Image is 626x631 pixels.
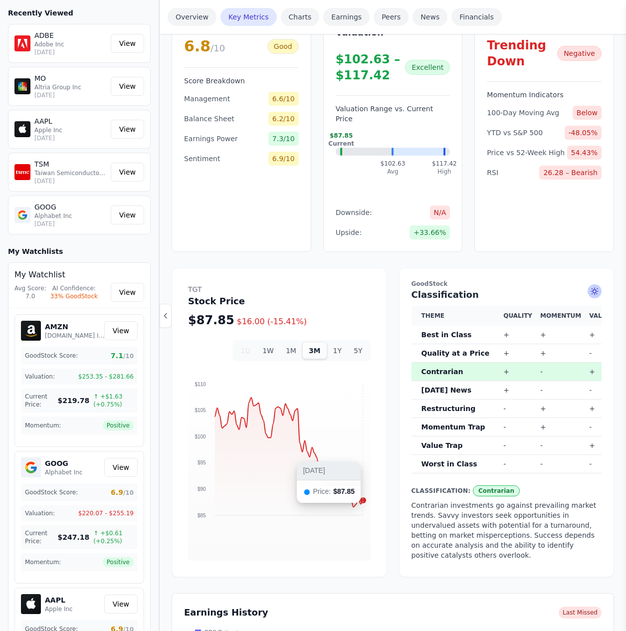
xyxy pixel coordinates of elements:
div: Good [267,39,299,54]
tspan: $110 [195,382,206,387]
h5: GOOG [45,458,82,468]
a: View [111,163,144,182]
span: YTD vs S&P 500 [487,128,543,138]
h2: Stock Price [188,284,307,308]
th: Quality at a Price [412,344,500,363]
div: Avg [381,168,406,176]
span: Positive [103,421,134,430]
div: Excellent [405,60,450,75]
div: $117.42 [432,160,457,176]
a: Charts [281,8,320,26]
p: [DATE] [34,177,107,185]
span: 6.9 [111,487,134,497]
tspan: $105 [195,408,206,413]
span: Valuation: [25,509,55,517]
span: -48.05% [565,126,602,140]
span: Momentum: [25,558,61,566]
span: Management [184,94,230,104]
div: $87.85 [328,132,354,148]
p: Apple Inc [45,605,73,613]
p: Taiwan Semiconductor Manufacturing Co Ltd [34,169,107,177]
span: Price vs 52-Week High [487,148,565,158]
h2: Classification [412,280,479,302]
p: ADBE [34,30,107,40]
th: Value Trap [412,436,500,455]
td: - [585,418,615,436]
p: [DATE] [34,91,107,99]
div: 7.0 [14,292,46,300]
div: AI Confidence: [50,284,98,292]
span: Balance Sheet [184,114,234,124]
div: $102.63 [381,160,406,176]
td: + [499,344,536,363]
div: 33% GoodStock [50,292,98,300]
a: Peers [374,8,409,26]
th: Worst in Class [412,455,500,473]
div: Trending Down [487,37,557,69]
button: 5Y [348,342,368,359]
button: 1D [234,342,256,359]
td: + [499,363,536,381]
span: GoodStock Score: [25,488,78,496]
td: + [585,436,615,455]
span: Ask AI [588,284,602,298]
img: GOOG [21,457,41,477]
a: View [104,595,138,614]
a: View [111,283,144,302]
h4: My Watchlist [14,269,144,281]
span: /10 [123,353,134,360]
td: - [585,381,615,400]
div: Avg Score: [14,284,46,292]
span: Sentiment [184,154,220,164]
span: $16.00 (-15.41%) [237,317,307,326]
tspan: $85 [198,513,206,518]
span: 7.1 [111,351,134,361]
td: - [499,455,536,473]
td: - [499,418,536,436]
span: $220.07 - $255.19 [78,509,134,517]
a: View [111,77,144,96]
td: - [536,455,585,473]
tspan: $95 [198,460,206,465]
div: 6.8 [184,37,225,55]
p: Apple Inc [34,126,107,134]
th: Best in Class [412,326,500,344]
th: Momentum Trap [412,418,500,436]
img: TSM [14,164,30,180]
img: AMZN [21,321,41,341]
h5: AAPL [45,595,73,605]
h3: Score Breakdown [184,76,299,86]
h3: Earnings History [184,606,268,620]
td: + [536,400,585,418]
td: + [536,344,585,363]
td: + [585,326,615,344]
td: - [536,381,585,400]
img: MO [14,78,30,94]
span: Below [573,106,602,120]
span: 54.43% [567,146,602,160]
td: - [499,436,536,455]
p: [DATE] [34,134,107,142]
th: Quality [499,306,536,326]
img: AAPL [14,121,30,137]
th: Theme [412,306,500,326]
button: 1Y [327,342,348,359]
span: Momentum: [25,421,61,429]
span: N/A [430,206,450,219]
span: $253.35 - $281.66 [78,373,134,381]
p: AAPL [34,116,107,126]
p: MO [34,73,107,83]
th: Value [585,306,615,326]
th: [DATE] News [412,381,500,400]
a: Earnings [323,8,370,26]
span: Contrarian [473,485,520,496]
p: [DOMAIN_NAME] Inc [45,332,105,340]
p: Alphabet Inc [45,468,82,476]
span: TGT [188,284,307,294]
h5: AMZN [45,322,105,332]
span: Current Price: [25,393,58,409]
th: Momentum [536,306,585,326]
td: + [536,418,585,436]
div: Current [328,140,354,148]
td: - [536,363,585,381]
